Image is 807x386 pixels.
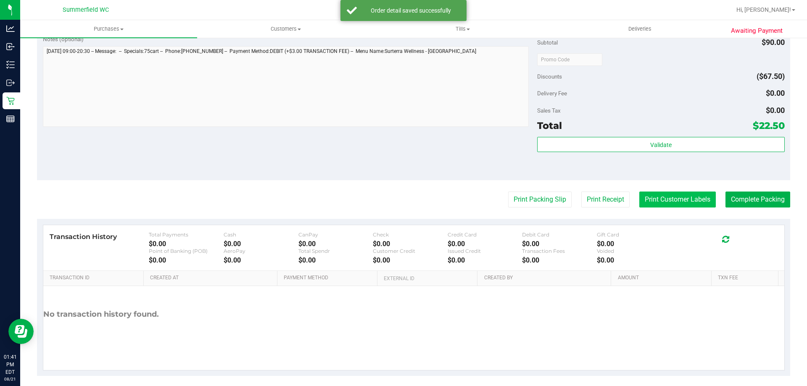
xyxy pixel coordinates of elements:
span: Sales Tax [537,107,561,114]
span: Discounts [537,69,562,84]
iframe: Resource center [8,319,34,344]
div: $0.00 [448,256,522,264]
a: Customers [197,20,374,38]
span: Total [537,120,562,131]
span: Awaiting Payment [731,26,783,36]
div: Check [373,231,448,238]
span: Customers [198,25,374,33]
span: $0.00 [766,89,785,97]
div: Gift Card [597,231,672,238]
input: Promo Code [537,53,602,66]
p: 01:41 PM EDT [4,353,16,376]
div: $0.00 [298,240,373,248]
span: Purchases [20,25,197,33]
inline-svg: Inventory [6,60,15,69]
span: ($67.50) [757,72,785,81]
div: AeroPay [224,248,298,254]
div: $0.00 [373,240,448,248]
button: Complete Packing [725,192,790,207]
span: Summerfield WC [63,6,109,13]
button: Print Packing Slip [508,192,572,207]
div: $0.00 [149,256,224,264]
div: $0.00 [597,240,672,248]
a: Amount [618,275,708,281]
a: Tills [374,20,551,38]
span: Notes (optional) [43,36,84,42]
div: $0.00 [149,240,224,248]
span: $22.50 [753,120,785,131]
button: Print Customer Labels [639,192,716,207]
div: Voided [597,248,672,254]
a: Deliveries [551,20,728,38]
inline-svg: Outbound [6,79,15,87]
div: CanPay [298,231,373,238]
div: $0.00 [522,240,597,248]
span: Deliveries [617,25,663,33]
div: $0.00 [448,240,522,248]
a: Transaction ID [50,275,140,281]
div: Issued Credit [448,248,522,254]
a: Created By [484,275,608,281]
div: Order detail saved successfully [361,6,460,15]
div: $0.00 [224,240,298,248]
inline-svg: Retail [6,97,15,105]
a: Payment Method [284,275,374,281]
span: Hi, [PERSON_NAME]! [736,6,791,13]
a: Txn Fee [718,275,775,281]
span: Delivery Fee [537,90,567,97]
div: $0.00 [224,256,298,264]
div: Total Payments [149,231,224,238]
span: Validate [650,142,672,148]
inline-svg: Reports [6,115,15,123]
p: 08/21 [4,376,16,382]
inline-svg: Inbound [6,42,15,51]
button: Validate [537,137,784,152]
div: Total Spendr [298,248,373,254]
div: Debit Card [522,231,597,238]
a: Created At [150,275,274,281]
div: Transaction Fees [522,248,597,254]
div: $0.00 [373,256,448,264]
span: Tills [374,25,551,33]
div: No transaction history found. [43,286,159,343]
div: Customer Credit [373,248,448,254]
div: $0.00 [298,256,373,264]
inline-svg: Analytics [6,24,15,33]
span: $0.00 [766,106,785,115]
a: Purchases [20,20,197,38]
th: External ID [377,271,477,286]
button: Print Receipt [581,192,630,207]
span: Subtotal [537,39,558,46]
div: Credit Card [448,231,522,238]
div: Cash [224,231,298,238]
span: $90.00 [762,38,785,47]
div: $0.00 [522,256,597,264]
div: $0.00 [597,256,672,264]
div: Point of Banking (POB) [149,248,224,254]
